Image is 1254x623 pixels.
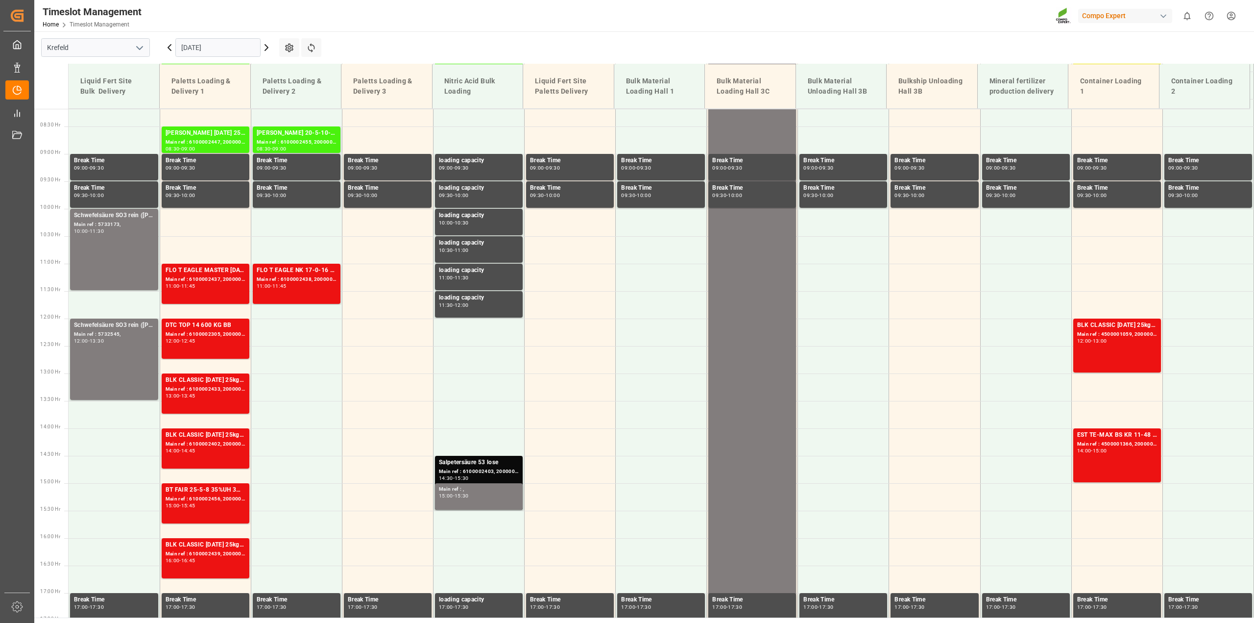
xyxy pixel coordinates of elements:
span: 17:00 Hr [40,589,60,594]
div: Timeslot Management [43,4,142,19]
div: - [179,166,181,170]
div: - [362,605,363,609]
div: - [453,166,455,170]
div: 09:30 [74,193,88,198]
div: Main ref : 5732545, [74,330,154,339]
div: 17:00 [894,605,909,609]
div: Main ref : 6100002305, 2000000823 [166,330,245,339]
div: 17:00 [439,605,453,609]
div: 09:30 [911,166,925,170]
div: EST TE-MAX BS KR 11-48 1000kg BB [1077,430,1157,440]
div: DTC TOP 14 600 KG BB [166,321,245,330]
span: 15:30 Hr [40,506,60,512]
div: Schwefelsäure SO3 rein ([PERSON_NAME]);Schwefelsäure SO3 rein (HG-Standard) [74,321,154,330]
div: Break Time [530,595,610,605]
div: 16:00 [166,558,180,563]
span: 16:30 Hr [40,561,60,567]
div: - [1182,166,1184,170]
div: 17:00 [986,605,1000,609]
div: 13:00 [166,394,180,398]
span: 10:30 Hr [40,232,60,237]
div: - [909,193,910,198]
span: 16:00 Hr [40,534,60,539]
span: 12:00 Hr [40,314,60,320]
div: - [179,558,181,563]
div: - [544,166,546,170]
div: 09:00 [1168,166,1182,170]
div: Break Time [74,183,154,193]
div: 09:00 [803,166,818,170]
div: 15:45 [181,503,195,508]
button: show 0 new notifications [1176,5,1198,27]
div: - [453,494,455,498]
div: Main ref : 5733173, [74,221,154,229]
div: 10:00 [1184,193,1198,198]
div: 10:00 [181,193,195,198]
div: - [179,449,181,453]
div: 09:30 [439,193,453,198]
div: 11:00 [439,275,453,280]
div: BLK CLASSIC [DATE] 25kg (x42) INT [166,540,245,550]
div: Break Time [712,156,792,166]
div: 09:30 [272,166,287,170]
div: Break Time [894,595,974,605]
div: Break Time [1077,595,1157,605]
div: 09:00 [621,166,635,170]
div: - [179,284,181,288]
div: Break Time [986,183,1066,193]
div: 17:30 [1184,605,1198,609]
div: - [362,193,363,198]
div: Bulk Material Loading Hall 3C [713,72,788,100]
div: 11:00 [166,284,180,288]
div: Break Time [621,156,701,166]
div: loading capacity [439,293,519,303]
div: 10:30 [439,248,453,252]
div: 15:00 [439,494,453,498]
div: - [453,221,455,225]
span: 14:00 Hr [40,424,60,429]
div: 08:30 [257,147,271,151]
div: 09:00 [257,166,271,170]
div: Main ref : 4500001366, 2000001632 [1077,440,1157,449]
div: 10:30 [455,221,469,225]
div: Break Time [1168,183,1248,193]
div: 17:30 [546,605,560,609]
div: - [726,605,728,609]
div: 11:45 [272,284,287,288]
div: - [179,605,181,609]
div: - [453,476,455,480]
div: Break Time [257,183,337,193]
span: 11:00 Hr [40,259,60,265]
span: 12:30 Hr [40,342,60,347]
div: 11:30 [455,275,469,280]
div: Main ref : 6100002439, 2000001644 [166,550,245,558]
div: Break Time [530,156,610,166]
div: 13:30 [90,339,104,343]
div: loading capacity [439,156,519,166]
div: - [453,605,455,609]
div: Bulk Material Unloading Hall 3B [804,72,879,100]
div: 17:30 [90,605,104,609]
div: Salpetersäure 53 lose [439,458,519,468]
div: Break Time [621,183,701,193]
div: Nitric Acid Bulk Loading [440,72,515,100]
div: 10:00 [439,221,453,225]
div: 09:00 [74,166,88,170]
div: 09:30 [90,166,104,170]
div: 17:00 [530,605,544,609]
div: Paletts Loading & Delivery 1 [168,72,242,100]
div: 17:00 [621,605,635,609]
div: 17:30 [1002,605,1016,609]
div: - [270,193,272,198]
div: - [270,284,272,288]
div: - [1182,605,1184,609]
div: 09:00 [712,166,726,170]
div: 11:00 [257,284,271,288]
div: 09:30 [894,193,909,198]
div: 09:00 [530,166,544,170]
div: 09:30 [546,166,560,170]
div: 09:30 [621,193,635,198]
div: 15:00 [1093,449,1107,453]
div: - [88,605,90,609]
div: loading capacity [439,595,519,605]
